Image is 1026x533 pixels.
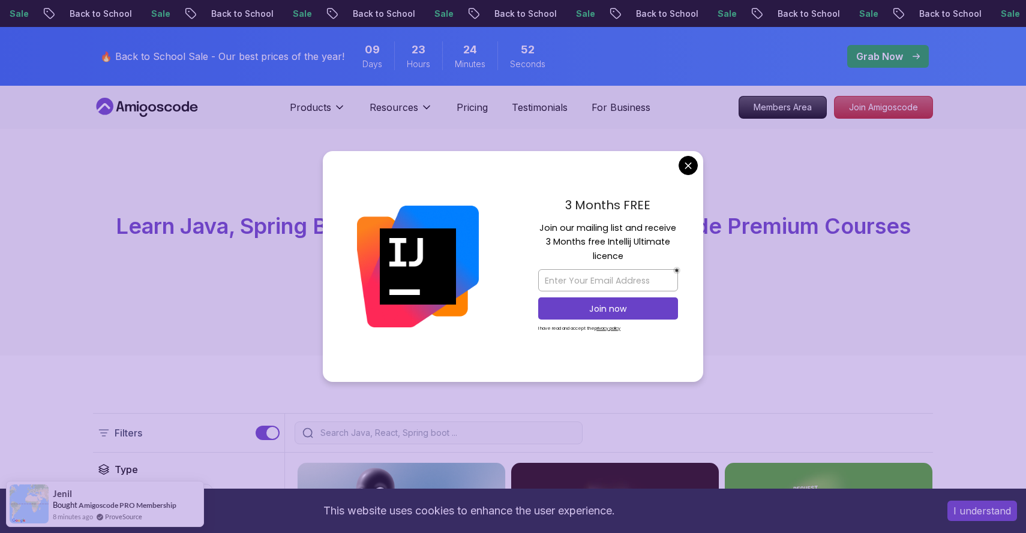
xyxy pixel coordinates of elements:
[318,427,575,439] input: Search Java, React, Spring boot ...
[618,8,700,20] p: Back to School
[856,49,903,64] p: Grab Now
[370,100,418,115] p: Resources
[476,8,558,20] p: Back to School
[133,8,172,20] p: Sale
[983,8,1021,20] p: Sale
[834,96,933,119] a: Join Amigoscode
[901,8,983,20] p: Back to School
[365,41,380,58] span: 9 Days
[739,97,826,118] p: Members Area
[370,100,433,124] button: Resources
[105,511,142,522] a: ProveSource
[193,8,275,20] p: Back to School
[100,49,344,64] p: 🔥 Back to School Sale - Our best prices of the year!
[521,41,535,58] span: 52 Seconds
[79,501,176,510] a: Amigoscode PRO Membership
[9,498,929,524] div: This website uses cookies to enhance the user experience.
[947,501,1017,521] button: Accept cookies
[841,8,880,20] p: Sale
[412,41,425,58] span: 23 Hours
[700,8,738,20] p: Sale
[760,8,841,20] p: Back to School
[457,100,488,115] a: Pricing
[510,58,545,70] span: Seconds
[115,426,142,440] p: Filters
[558,8,596,20] p: Sale
[739,96,827,119] a: Members Area
[407,58,430,70] span: Hours
[10,484,49,523] img: provesource social proof notification image
[115,462,138,477] h2: Type
[53,500,77,510] span: Bought
[362,58,382,70] span: Days
[592,100,650,115] a: For Business
[416,8,455,20] p: Sale
[335,8,416,20] p: Back to School
[52,8,133,20] p: Back to School
[53,511,93,522] span: 8 minutes ago
[116,213,911,239] span: Learn Java, Spring Boot, DevOps & More with Amigoscode Premium Courses
[835,97,932,118] p: Join Amigoscode
[455,58,485,70] span: Minutes
[290,100,346,124] button: Products
[512,100,568,115] a: Testimonials
[53,489,72,499] span: Jenil
[275,8,313,20] p: Sale
[463,41,477,58] span: 24 Minutes
[290,100,331,115] p: Products
[311,248,715,298] p: Master in-demand skills like Java, Spring Boot, DevOps, React, and more through hands-on, expert-...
